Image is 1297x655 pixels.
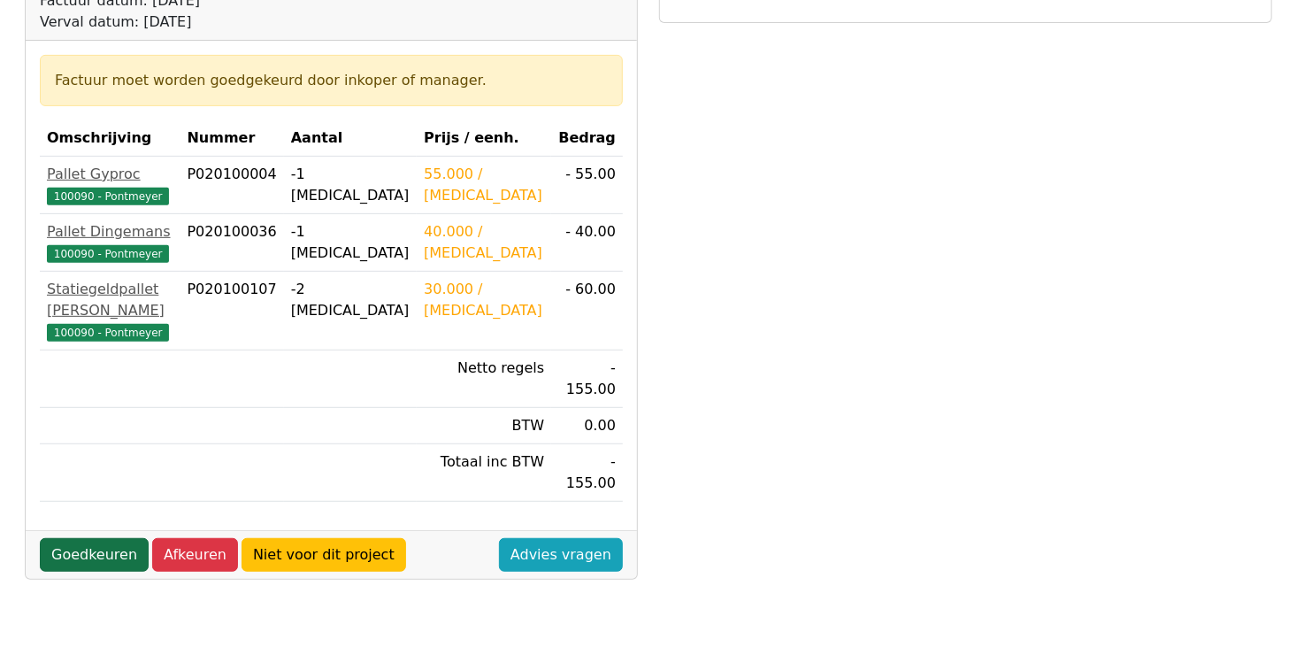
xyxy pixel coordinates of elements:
div: Pallet Dingemans [47,221,173,243]
span: 100090 - Pontmeyer [47,245,169,263]
th: Omschrijving [40,120,180,157]
span: 100090 - Pontmeyer [47,324,169,342]
td: - 155.00 [551,444,623,502]
td: - 60.00 [551,272,623,351]
td: - 55.00 [551,157,623,214]
div: Pallet Gyproc [47,164,173,185]
a: Afkeuren [152,538,238,572]
th: Bedrag [551,120,623,157]
div: -2 [MEDICAL_DATA] [291,279,410,321]
td: Netto regels [417,351,551,408]
div: Verval datum: [DATE] [40,12,330,33]
td: - 40.00 [551,214,623,272]
div: -1 [MEDICAL_DATA] [291,221,410,264]
td: Totaal inc BTW [417,444,551,502]
td: BTW [417,408,551,444]
a: Niet voor dit project [242,538,406,572]
span: 100090 - Pontmeyer [47,188,169,205]
div: 30.000 / [MEDICAL_DATA] [424,279,544,321]
td: P020100036 [180,214,284,272]
th: Prijs / eenh. [417,120,551,157]
div: 40.000 / [MEDICAL_DATA] [424,221,544,264]
div: 55.000 / [MEDICAL_DATA] [424,164,544,206]
a: Statiegeldpallet [PERSON_NAME]100090 - Pontmeyer [47,279,173,343]
a: Goedkeuren [40,538,149,572]
div: -1 [MEDICAL_DATA] [291,164,410,206]
th: Aantal [284,120,417,157]
td: - 155.00 [551,351,623,408]
a: Pallet Gyproc100090 - Pontmeyer [47,164,173,206]
a: Pallet Dingemans100090 - Pontmeyer [47,221,173,264]
div: Statiegeldpallet [PERSON_NAME] [47,279,173,321]
td: P020100107 [180,272,284,351]
td: P020100004 [180,157,284,214]
td: 0.00 [551,408,623,444]
div: Factuur moet worden goedgekeurd door inkoper of manager. [55,70,608,91]
a: Advies vragen [499,538,623,572]
th: Nummer [180,120,284,157]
